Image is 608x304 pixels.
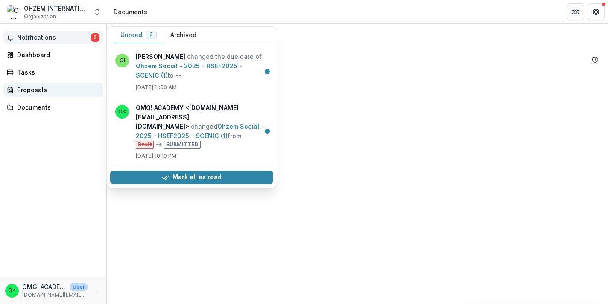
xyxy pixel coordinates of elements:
span: 2 [149,32,153,38]
div: Ohzem Social - 2025 - HSEF2025 - SCENIC (1) [113,52,602,67]
button: Mark all as read [110,171,273,184]
a: Dashboard [3,48,103,62]
button: Notifications2 [3,31,103,44]
button: Archived [164,27,203,43]
a: Tasks [3,65,103,79]
span: 2 [91,33,99,42]
button: Get Help [588,3,605,20]
button: Open entity switcher [91,3,103,20]
div: Tasks [17,68,96,77]
button: Unread [114,27,164,43]
a: Ohzem Social - 2025 - HSEF2025 - SCENIC (1) [136,62,242,79]
p: OMG! ACADEMY <[DOMAIN_NAME][EMAIL_ADDRESS][DOMAIN_NAME]> [22,282,67,291]
div: OHZEM INTERNATIONAL [24,4,88,13]
p: changed the due date of to -- [136,52,268,80]
div: Dashboard [17,50,96,59]
p: changed from [136,103,268,149]
div: OMG! ACADEMY <omgbki.academy@gmail.com> [8,288,16,293]
p: User [70,283,88,291]
span: Organization [24,13,56,20]
nav: breadcrumb [110,6,151,18]
a: Ohzem Social - 2025 - HSEF2025 - SCENIC (1) [136,123,264,139]
div: Documents [114,7,147,16]
img: OHZEM INTERNATIONAL [7,5,20,19]
div: Proposals [17,85,96,94]
a: Proposals [3,83,103,97]
span: Notifications [17,34,91,41]
button: Partners [567,3,584,20]
a: Documents [3,100,103,114]
div: Documents [17,103,96,112]
button: More [91,286,101,296]
p: [DOMAIN_NAME][EMAIL_ADDRESS][DOMAIN_NAME] [22,291,88,299]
